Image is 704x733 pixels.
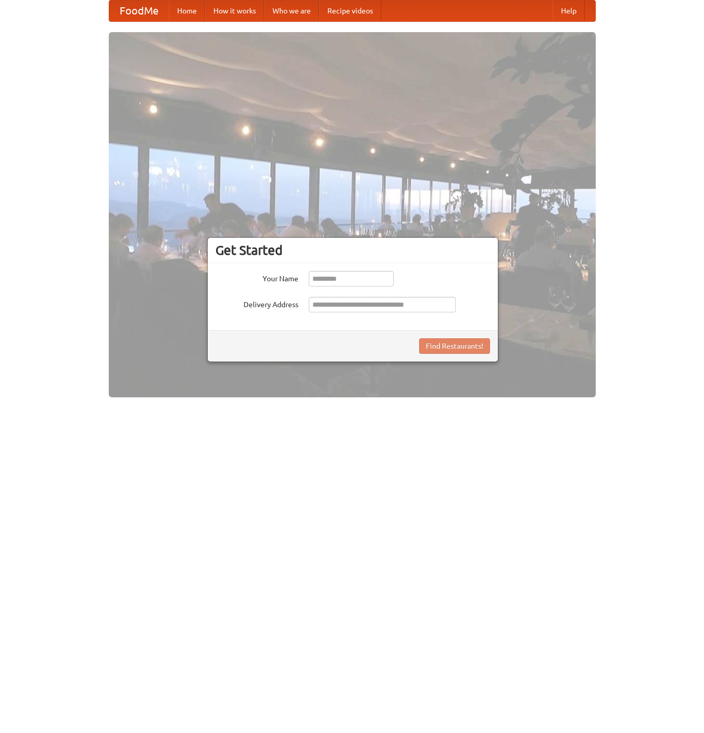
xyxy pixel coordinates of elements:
[215,271,298,284] label: Your Name
[205,1,264,21] a: How it works
[169,1,205,21] a: Home
[215,297,298,310] label: Delivery Address
[215,242,490,258] h3: Get Started
[319,1,381,21] a: Recipe videos
[109,1,169,21] a: FoodMe
[264,1,319,21] a: Who we are
[553,1,585,21] a: Help
[419,338,490,354] button: Find Restaurants!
